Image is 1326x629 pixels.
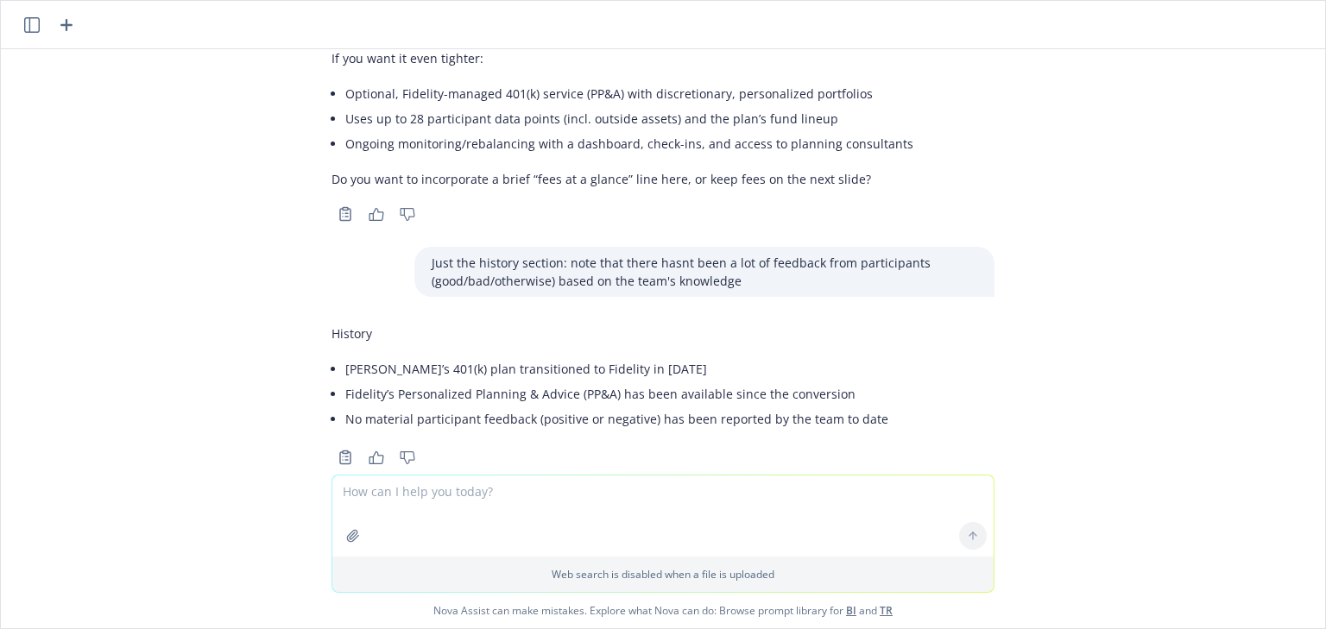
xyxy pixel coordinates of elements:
li: Optional, Fidelity-managed 401(k) service (PP&A) with discretionary, personalized portfolios [345,81,946,106]
li: [PERSON_NAME]’s 401(k) plan transitioned to Fidelity in [DATE] [345,356,888,381]
li: Ongoing monitoring/rebalancing with a dashboard, check-ins, and access to planning consultants [345,131,946,156]
li: No material participant feedback (positive or negative) has been reported by the team to date [345,406,888,431]
li: Uses up to 28 participant data points (incl. outside assets) and the plan’s fund lineup [345,106,946,131]
svg: Copy to clipboard [338,206,353,222]
button: Thumbs down [394,445,421,469]
li: Fidelity’s Personalized Planning & Advice (PP&A) has been available since the conversion [345,381,888,406]
svg: Copy to clipboard [338,450,353,465]
p: History [331,324,888,343]
p: Web search is disabled when a file is uploaded [343,567,983,582]
a: BI [846,603,856,618]
p: Just the history section: note that there hasnt been a lot of feedback from participants (good/ba... [432,254,977,290]
button: Thumbs down [394,202,421,226]
a: TR [880,603,893,618]
p: If you want it even tighter: [331,49,946,67]
span: Nova Assist can make mistakes. Explore what Nova can do: Browse prompt library for and [8,593,1318,628]
p: Do you want to incorporate a brief “fees at a glance” line here, or keep fees on the next slide? [331,170,946,188]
